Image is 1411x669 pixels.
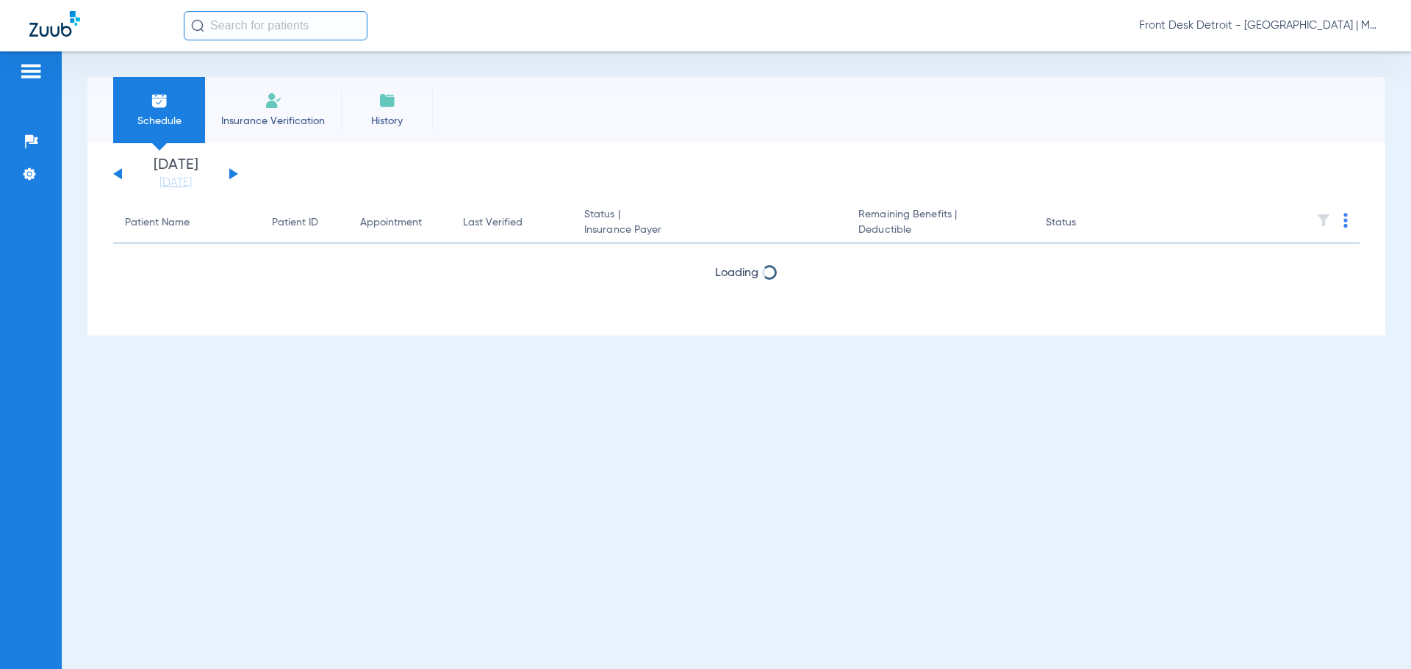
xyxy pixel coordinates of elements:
[352,114,422,129] span: History
[29,11,80,37] img: Zuub Logo
[265,92,282,109] img: Manual Insurance Verification
[847,203,1033,244] th: Remaining Benefits |
[1316,213,1331,228] img: filter.svg
[1139,18,1382,33] span: Front Desk Detroit - [GEOGRAPHIC_DATA] | My Community Dental Centers
[572,203,847,244] th: Status |
[216,114,330,129] span: Insurance Verification
[151,92,168,109] img: Schedule
[124,114,194,129] span: Schedule
[360,215,422,231] div: Appointment
[191,19,204,32] img: Search Icon
[132,176,220,190] a: [DATE]
[378,92,396,109] img: History
[858,223,1022,238] span: Deductible
[19,62,43,80] img: hamburger-icon
[1343,213,1348,228] img: group-dot-blue.svg
[1034,203,1133,244] th: Status
[132,158,220,190] li: [DATE]
[125,215,248,231] div: Patient Name
[715,267,758,279] span: Loading
[463,215,561,231] div: Last Verified
[360,215,439,231] div: Appointment
[184,11,367,40] input: Search for patients
[463,215,523,231] div: Last Verified
[584,223,835,238] span: Insurance Payer
[125,215,190,231] div: Patient Name
[272,215,318,231] div: Patient ID
[272,215,337,231] div: Patient ID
